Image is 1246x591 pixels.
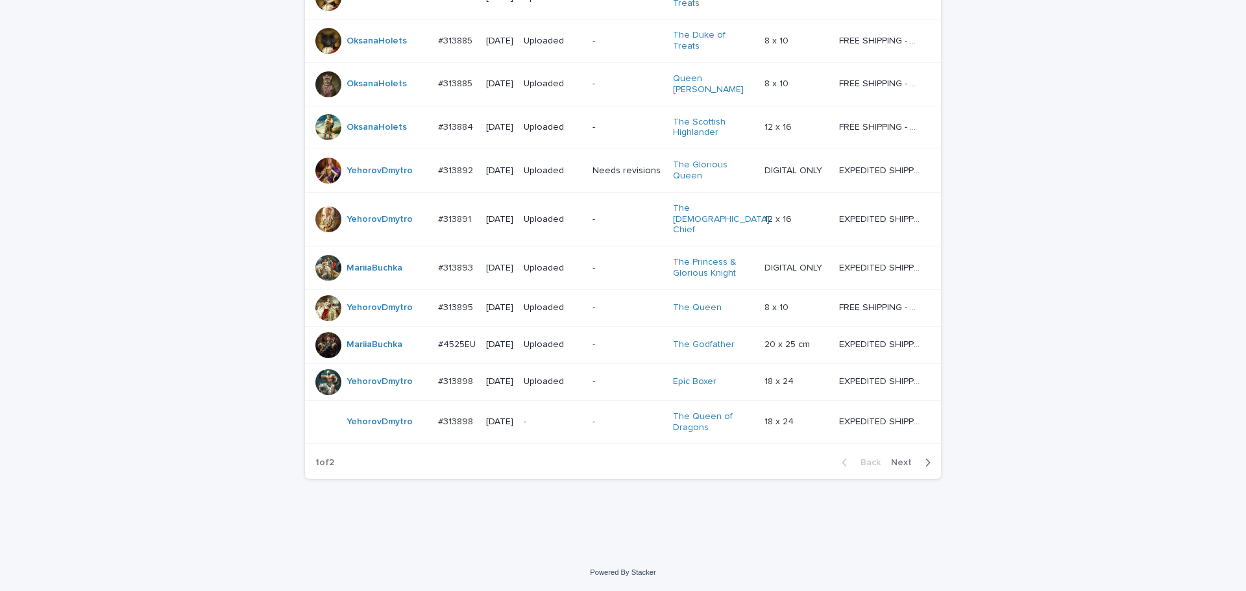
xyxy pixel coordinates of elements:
tr: OksanaHolets #313885#313885 [DATE]Uploaded-Queen [PERSON_NAME] 8 x 108 x 10 FREE SHIPPING - previ... [305,62,941,106]
a: The Princess & Glorious Knight [673,257,754,279]
p: Uploaded [524,214,582,225]
p: [DATE] [486,122,513,133]
p: 12 x 16 [764,119,794,133]
a: The Godfather [673,339,735,350]
a: MariiaBuchka [347,339,402,350]
p: DIGITAL ONLY [764,163,825,176]
p: 12 x 16 [764,211,794,225]
p: 20 x 25 cm [764,337,812,350]
a: The Glorious Queen [673,160,754,182]
p: - [592,376,662,387]
tr: YehorovDmytro #313895#313895 [DATE]Uploaded-The Queen 8 x 108 x 10 FREE SHIPPING - preview in 1-2... [305,289,941,326]
p: 1 of 2 [305,447,345,479]
p: [DATE] [486,263,513,274]
p: Needs revisions [592,165,662,176]
p: Uploaded [524,122,582,133]
p: #313895 [438,300,476,313]
a: Powered By Stacker [590,568,655,576]
p: FREE SHIPPING - preview in 1-2 business days, after your approval delivery will take 5-10 b.d. [839,300,923,313]
p: Uploaded [524,263,582,274]
a: OksanaHolets [347,122,407,133]
p: Uploaded [524,339,582,350]
p: EXPEDITED SHIPPING - preview in 1 business day; delivery up to 5 business days after your approval. [839,211,923,225]
p: - [592,263,662,274]
p: [DATE] [486,416,513,428]
p: [DATE] [486,36,513,47]
p: - [592,339,662,350]
p: #313898 [438,414,476,428]
p: DIGITAL ONLY [764,260,825,274]
p: - [524,416,582,428]
p: FREE SHIPPING - preview in 1-2 business days, after your approval delivery will take 5-10 b.d. [839,76,923,90]
p: [DATE] [486,376,513,387]
p: 18 x 24 [764,374,796,387]
tr: YehorovDmytro #313898#313898 [DATE]Uploaded-Epic Boxer 18 x 2418 x 24 EXPEDITED SHIPPING - previe... [305,363,941,400]
p: [DATE] [486,339,513,350]
a: The Duke of Treats [673,30,754,52]
p: 8 x 10 [764,76,791,90]
p: [DATE] [486,165,513,176]
p: - [592,214,662,225]
a: The Queen of Dragons [673,411,754,433]
p: Uploaded [524,165,582,176]
p: [DATE] [486,214,513,225]
p: - [592,416,662,428]
p: Uploaded [524,302,582,313]
p: - [592,36,662,47]
tr: YehorovDmytro #313898#313898 [DATE]--The Queen of Dragons 18 x 2418 x 24 EXPEDITED SHIPPING - pre... [305,400,941,444]
p: - [592,122,662,133]
p: EXPEDITED SHIPPING - preview in 1 business day; delivery up to 5 business days after your approval. [839,414,923,428]
a: MariiaBuchka [347,263,402,274]
p: #4525EU [438,337,478,350]
a: YehorovDmytro [347,214,413,225]
a: YehorovDmytro [347,416,413,428]
tr: MariiaBuchka #313893#313893 [DATE]Uploaded-The Princess & Glorious Knight DIGITAL ONLYDIGITAL ONL... [305,247,941,290]
a: OksanaHolets [347,36,407,47]
a: Queen [PERSON_NAME] [673,73,754,95]
p: #313898 [438,374,476,387]
a: YehorovDmytro [347,165,413,176]
p: #313892 [438,163,476,176]
p: EXPEDITED SHIPPING - preview in 1 business day; delivery up to 5 business days after your approval. [839,260,923,274]
p: #313885 [438,33,475,47]
span: Next [891,458,920,467]
p: EXPEDITED SHIPPING - preview in 1 business day; delivery up to 5 business days after your approval. [839,374,923,387]
p: FREE SHIPPING - preview in 1-2 business days, after your approval delivery will take 5-10 b.d. [839,119,923,133]
p: #313891 [438,211,474,225]
p: Uploaded [524,36,582,47]
p: 8 x 10 [764,300,791,313]
p: [DATE] [486,302,513,313]
p: Uploaded [524,78,582,90]
tr: YehorovDmytro #313891#313891 [DATE]Uploaded-The [DEMOGRAPHIC_DATA] Chief 12 x 1612 x 16 EXPEDITED... [305,192,941,246]
p: #313885 [438,76,475,90]
p: FREE SHIPPING - preview in 1-2 business days, after your approval delivery will take 5-10 b.d. [839,33,923,47]
tr: OksanaHolets #313884#313884 [DATE]Uploaded-The Scottish Highlander 12 x 1612 x 16 FREE SHIPPING -... [305,106,941,149]
a: Epic Boxer [673,376,716,387]
a: The [DEMOGRAPHIC_DATA] Chief [673,203,770,235]
span: Back [853,458,881,467]
p: - [592,302,662,313]
p: Uploaded [524,376,582,387]
button: Next [886,457,941,468]
a: The Scottish Highlander [673,117,754,139]
p: 18 x 24 [764,414,796,428]
button: Back [831,457,886,468]
a: YehorovDmytro [347,302,413,313]
tr: MariiaBuchka #4525EU#4525EU [DATE]Uploaded-The Godfather 20 x 25 cm20 x 25 cm EXPEDITED SHIPPING ... [305,326,941,363]
p: [DATE] [486,78,513,90]
p: - [592,78,662,90]
tr: YehorovDmytro #313892#313892 [DATE]UploadedNeeds revisionsThe Glorious Queen DIGITAL ONLYDIGITAL ... [305,149,941,193]
tr: OksanaHolets #313885#313885 [DATE]Uploaded-The Duke of Treats 8 x 108 x 10 FREE SHIPPING - previe... [305,19,941,63]
a: OksanaHolets [347,78,407,90]
p: #313884 [438,119,476,133]
p: EXPEDITED SHIPPING - preview in 1-2 business day; delivery up to 5 days after your approval [839,337,923,350]
a: YehorovDmytro [347,376,413,387]
p: EXPEDITED SHIPPING - preview in 1 business day; delivery up to 5 business days after your approval. [839,163,923,176]
p: #313893 [438,260,476,274]
p: 8 x 10 [764,33,791,47]
a: The Queen [673,302,722,313]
